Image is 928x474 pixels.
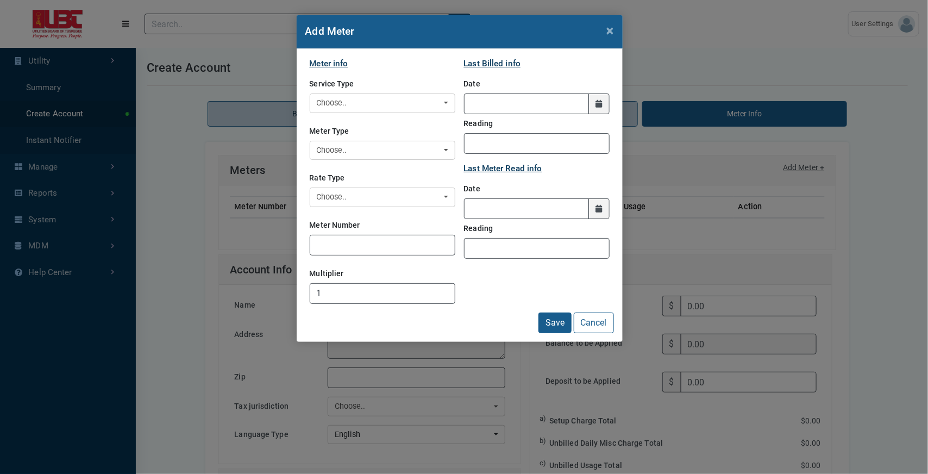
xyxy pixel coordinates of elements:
[310,169,345,188] label: Rate Type
[317,145,442,157] div: Choose..
[464,93,590,114] input: LastBilledDate
[310,74,354,93] label: Service Type
[598,15,623,46] button: Close
[310,188,455,207] button: Choose..
[317,97,442,109] div: Choose..
[464,219,493,238] label: Reading
[464,179,480,198] label: Date
[607,23,614,38] span: ×
[310,93,455,113] button: Choose..
[310,141,455,160] button: Choose..
[310,58,455,70] legend: Meter info
[310,122,349,141] label: Meter Type
[310,264,344,283] label: Multiplier
[464,74,480,93] label: Date
[317,191,442,203] div: Choose..
[464,114,493,133] label: Reading
[538,313,572,333] button: Save
[305,24,355,40] h2: Add Meter
[574,313,614,333] button: Cancel
[464,163,610,175] legend: Last Meter Read info
[464,58,610,70] legend: Last Billed info
[310,216,360,235] label: Meter Number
